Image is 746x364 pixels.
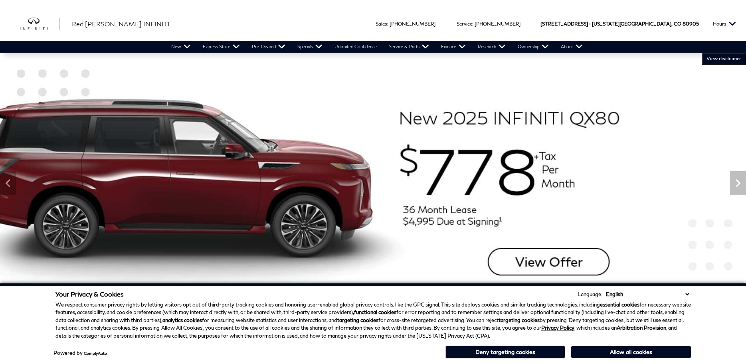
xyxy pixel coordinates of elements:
[499,317,540,323] strong: targeting cookies
[555,41,589,53] a: About
[683,7,699,41] span: 80905
[162,317,202,323] strong: analytics cookies
[435,41,472,53] a: Finance
[383,41,435,53] a: Service & Parts
[376,21,387,27] span: Sales
[702,53,746,65] button: VIEW DISCLAIMER
[354,309,396,315] strong: functional cookies
[53,350,107,356] div: Powered by
[571,346,691,358] button: Allow all cookies
[291,41,328,53] a: Specials
[475,21,520,27] a: [PHONE_NUMBER]
[730,171,746,195] div: Next
[390,21,435,27] a: [PHONE_NUMBER]
[20,18,60,30] a: infiniti
[709,7,740,41] button: Open the hours dropdown
[197,41,246,53] a: Express Store
[387,21,388,27] span: :
[20,18,60,30] img: INFINITI
[512,41,555,53] a: Ownership
[617,324,666,331] strong: Arbitration Provision
[337,317,378,323] strong: targeting cookies
[72,19,170,29] a: Red [PERSON_NAME] INFINITI
[541,324,574,331] a: Privacy Policy
[55,290,124,298] span: Your Privacy & Cookies
[246,41,291,53] a: Pre-Owned
[72,20,170,28] span: Red [PERSON_NAME] INFINITI
[578,292,602,297] div: Language:
[674,7,681,41] span: CO
[55,301,691,340] p: We respect consumer privacy rights by letting visitors opt out of third-party tracking cookies an...
[472,21,473,27] span: :
[328,41,383,53] a: Unlimited Confidence
[165,41,197,53] a: New
[472,41,512,53] a: Research
[604,290,691,298] select: Language Select
[540,7,591,41] span: [STREET_ADDRESS] •
[457,21,472,27] span: Service
[84,351,107,356] a: ComplyAuto
[165,41,589,53] nav: Main Navigation
[445,346,565,358] button: Deny targeting cookies
[592,7,673,41] span: [US_STATE][GEOGRAPHIC_DATA],
[600,301,639,308] strong: essential cookies
[540,21,699,27] a: [STREET_ADDRESS] • [US_STATE][GEOGRAPHIC_DATA], CO 80905
[706,55,741,62] span: VIEW DISCLAIMER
